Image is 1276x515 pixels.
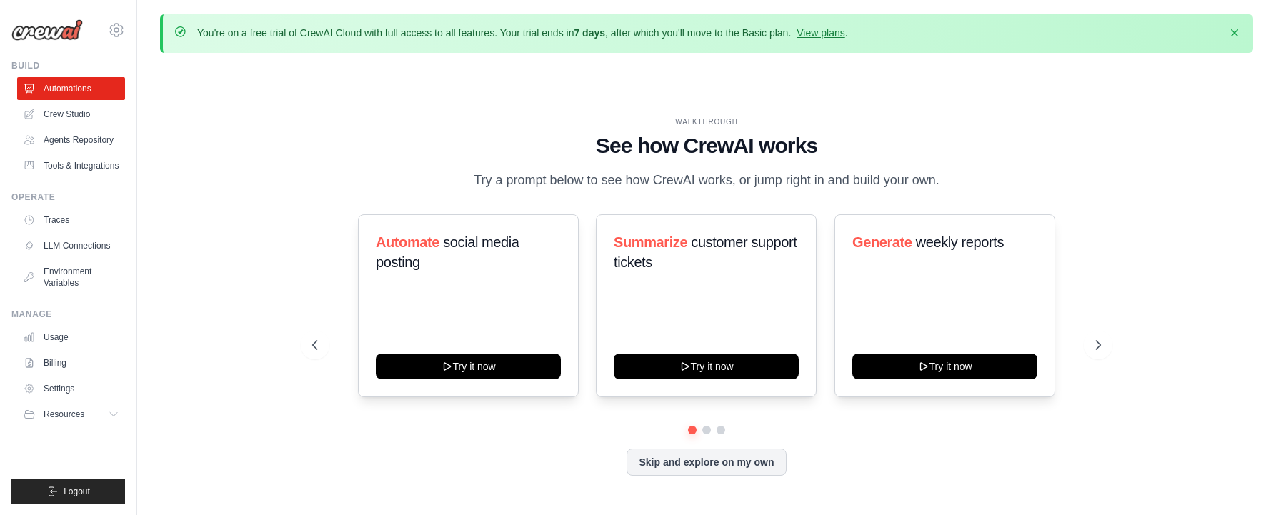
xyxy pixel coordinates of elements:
[17,351,125,374] a: Billing
[17,260,125,294] a: Environment Variables
[17,326,125,349] a: Usage
[197,26,848,40] p: You're on a free trial of CrewAI Cloud with full access to all features. Your trial ends in , aft...
[17,209,125,231] a: Traces
[376,354,561,379] button: Try it now
[614,234,797,270] span: customer support tickets
[797,27,844,39] a: View plans
[614,354,799,379] button: Try it now
[11,479,125,504] button: Logout
[574,27,605,39] strong: 7 days
[11,191,125,203] div: Operate
[17,154,125,177] a: Tools & Integrations
[11,19,83,41] img: Logo
[376,234,439,250] span: Automate
[17,234,125,257] a: LLM Connections
[312,133,1101,159] h1: See how CrewAI works
[11,60,125,71] div: Build
[312,116,1101,127] div: WALKTHROUGH
[17,403,125,426] button: Resources
[467,170,947,191] p: Try a prompt below to see how CrewAI works, or jump right in and build your own.
[17,77,125,100] a: Automations
[915,234,1003,250] span: weekly reports
[64,486,90,497] span: Logout
[44,409,84,420] span: Resources
[627,449,786,476] button: Skip and explore on my own
[852,234,912,250] span: Generate
[17,103,125,126] a: Crew Studio
[11,309,125,320] div: Manage
[17,129,125,151] a: Agents Repository
[852,354,1037,379] button: Try it now
[614,234,687,250] span: Summarize
[17,377,125,400] a: Settings
[376,234,519,270] span: social media posting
